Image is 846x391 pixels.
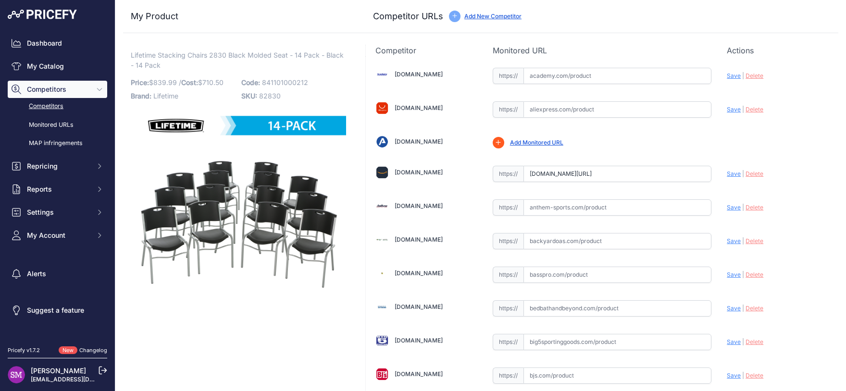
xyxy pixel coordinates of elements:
span: | [742,338,744,345]
a: [PERSON_NAME] [31,367,86,375]
span: Save [727,204,741,211]
input: bedbathandbeyond.com/product [523,300,712,317]
span: Save [727,305,741,312]
span: Price: [131,78,149,86]
span: New [59,346,77,354]
a: Alerts [8,265,107,282]
p: Competitor [375,45,477,56]
span: | [742,305,744,312]
span: Save [727,372,741,379]
span: https:// [493,334,523,350]
p: $ [131,76,236,89]
span: | [742,204,744,211]
span: Delete [746,372,763,379]
span: My Account [27,231,90,240]
span: Delete [746,170,763,177]
a: [DOMAIN_NAME] [395,236,443,243]
a: [DOMAIN_NAME] [395,337,443,344]
span: 82830 [259,92,281,100]
a: [DOMAIN_NAME] [395,303,443,310]
span: Settings [27,208,90,217]
span: Save [727,106,741,113]
span: | [742,237,744,244]
span: 841101000212 [262,78,308,86]
span: | [742,72,744,79]
a: Changelog [79,347,107,354]
span: Save [727,237,741,244]
span: Delete [746,338,763,345]
a: Competitors [8,98,107,115]
span: SKU: [241,92,257,100]
span: Lifetime [153,92,178,100]
a: [DOMAIN_NAME] [395,104,443,111]
span: | [742,170,744,177]
span: https:// [493,233,523,249]
span: https:// [493,267,523,283]
input: amazon.com/product [523,166,712,182]
a: [DOMAIN_NAME] [395,71,443,78]
span: https:// [493,68,523,84]
span: Brand: [131,92,151,100]
span: Competitors [27,85,90,94]
span: | [742,106,744,113]
span: Delete [746,204,763,211]
span: https:// [493,367,523,384]
a: Add Monitored URL [510,139,563,146]
a: Suggest a feature [8,302,107,319]
a: My Catalog [8,58,107,75]
p: Actions [727,45,829,56]
span: Save [727,271,741,278]
input: anthem-sports.com/product [523,199,712,216]
span: Save [727,338,741,345]
span: https:// [493,199,523,216]
a: Add New Competitor [464,12,522,20]
span: Reports [27,184,90,194]
a: Monitored URLs [8,117,107,134]
input: backyardoas.com/product [523,233,712,249]
span: 710.50 [202,78,224,86]
span: Save [727,170,741,177]
span: Repricing [27,161,90,171]
a: [EMAIL_ADDRESS][DOMAIN_NAME] [31,376,131,383]
input: big5sportinggoods.com/product [523,334,712,350]
a: [DOMAIN_NAME] [395,138,443,145]
span: Delete [746,237,763,244]
span: Cost: [181,78,198,86]
span: / $ [179,78,224,86]
button: Reports [8,181,107,198]
button: Competitors [8,81,107,98]
span: Save [727,72,741,79]
span: https:// [493,101,523,118]
h3: Competitor URLs [373,10,443,23]
input: academy.com/product [523,68,712,84]
span: Lifetime Stacking Chairs 2830 Black Molded Seat - 14 Pack - Black - 14 Pack [131,49,344,71]
a: [DOMAIN_NAME] [395,370,443,378]
span: https:// [493,166,523,182]
span: Delete [746,271,763,278]
p: Monitored URL [493,45,712,56]
a: MAP infringements [8,135,107,152]
input: bjs.com/product [523,367,712,384]
a: [DOMAIN_NAME] [395,202,443,209]
button: Repricing [8,158,107,175]
span: | [742,271,744,278]
input: aliexpress.com/product [523,101,712,118]
span: Code: [241,78,260,86]
a: [DOMAIN_NAME] [395,169,443,176]
a: Dashboard [8,35,107,52]
nav: Sidebar [8,35,107,335]
a: [DOMAIN_NAME] [395,269,443,277]
span: 839.99 [153,78,177,86]
input: basspro.com/product [523,267,712,283]
button: Settings [8,204,107,221]
span: | [742,372,744,379]
img: Pricefy Logo [8,10,77,19]
span: Delete [746,106,763,113]
button: My Account [8,227,107,244]
h3: My Product [131,10,346,23]
span: https:// [493,300,523,317]
span: Delete [746,305,763,312]
span: Delete [746,72,763,79]
div: Pricefy v1.7.2 [8,346,40,354]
